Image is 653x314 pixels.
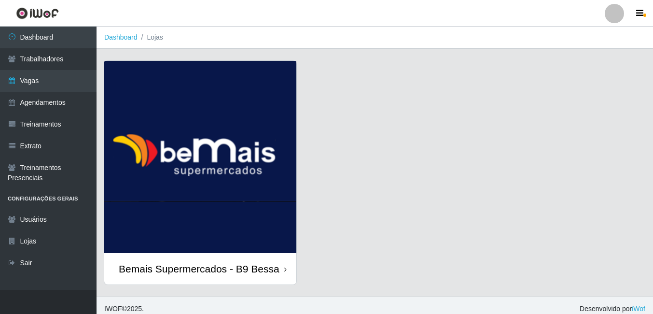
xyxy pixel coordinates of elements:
img: CoreUI Logo [16,7,59,19]
span: Desenvolvido por [580,304,645,314]
li: Lojas [138,32,163,43]
div: Bemais Supermercados - B9 Bessa [119,263,279,275]
a: Bemais Supermercados - B9 Bessa [104,61,296,285]
a: iWof [632,305,645,313]
span: © 2025 . [104,304,144,314]
img: cardImg [104,61,296,253]
span: IWOF [104,305,122,313]
a: Dashboard [104,33,138,41]
nav: breadcrumb [97,27,653,49]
